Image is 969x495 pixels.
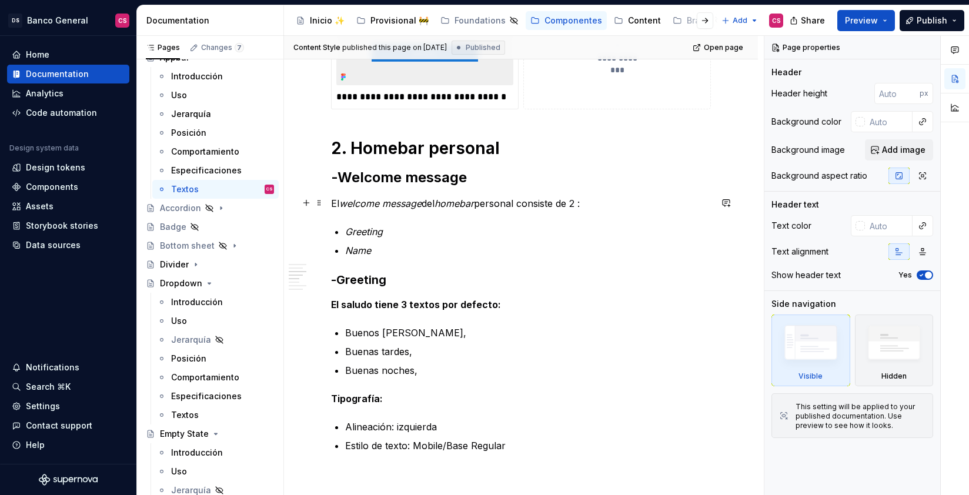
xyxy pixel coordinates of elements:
[291,11,349,30] a: Inicio ✨
[898,270,912,280] label: Yes
[8,14,22,28] div: DS
[152,293,279,312] a: Introducción
[146,15,279,26] div: Documentation
[345,439,711,453] p: Estilo de texto: Mobile/Base Regular
[26,239,81,251] div: Data sources
[345,420,711,434] p: Alineación: izquierda
[865,111,913,132] input: Auto
[733,16,747,25] span: Add
[152,368,279,387] a: Comportamiento
[7,377,129,396] button: Search ⌘K
[26,162,85,173] div: Design tokens
[882,144,925,156] span: Add image
[201,43,244,52] div: Changes
[26,49,49,61] div: Home
[628,15,661,26] div: Content
[152,443,279,462] a: Introducción
[7,216,129,235] a: Storybook stories
[855,315,934,386] div: Hidden
[874,83,920,104] input: Auto
[7,158,129,177] a: Design tokens
[331,272,711,288] h3: -Greeting
[171,466,187,477] div: Uso
[771,66,801,78] div: Header
[39,474,98,486] svg: Supernova Logo
[171,372,239,383] div: Comportamiento
[152,86,279,105] a: Uso
[331,299,501,310] strong: El saludo tiene 3 textos por defecto:
[342,43,447,52] div: published this page on [DATE]
[291,9,716,32] div: Page tree
[152,180,279,199] a: TextosCS
[152,349,279,368] a: Posición
[771,144,845,156] div: Background image
[7,358,129,377] button: Notifications
[141,274,279,293] a: Dropdown
[455,15,506,26] div: Foundations
[171,108,211,120] div: Jerarquía
[2,8,134,33] button: DSBanco GeneralCS
[7,45,129,64] a: Home
[7,103,129,122] a: Code automation
[26,400,60,412] div: Settings
[331,168,711,187] h2: -Welcome message
[26,200,54,212] div: Assets
[171,334,211,346] div: Jerarquía
[436,11,523,30] a: Foundations
[881,372,907,381] div: Hidden
[609,11,666,30] a: Content
[7,197,129,216] a: Assets
[141,236,279,255] a: Bottom sheet
[26,88,64,99] div: Analytics
[7,84,129,103] a: Analytics
[26,439,45,451] div: Help
[266,183,273,195] div: CS
[171,390,242,402] div: Especificaciones
[293,43,340,52] span: Content Style
[26,362,79,373] div: Notifications
[171,127,206,139] div: Posición
[689,39,749,56] a: Open page
[704,43,743,52] span: Open page
[26,181,78,193] div: Components
[26,107,97,119] div: Code automation
[845,15,878,26] span: Preview
[152,330,279,349] a: Jerarquía
[171,447,223,459] div: Introducción
[7,178,129,196] a: Components
[152,123,279,142] a: Posición
[345,345,711,359] p: Buenas tardes,
[7,65,129,83] a: Documentation
[152,312,279,330] a: Uso
[7,236,129,255] a: Data sources
[171,71,223,82] div: Introducción
[771,199,819,210] div: Header text
[171,165,242,176] div: Especificaciones
[171,89,187,101] div: Uso
[345,326,711,340] p: Buenos [PERSON_NAME],
[141,255,279,274] a: Divider
[171,146,239,158] div: Comportamiento
[26,68,89,80] div: Documentation
[171,296,223,308] div: Introducción
[310,15,345,26] div: Inicio ✨
[435,198,474,209] em: homebar
[526,11,607,30] a: Componentes
[771,116,841,128] div: Background color
[171,409,199,421] div: Textos
[160,221,186,233] div: Badge
[718,12,762,29] button: Add
[796,402,925,430] div: This setting will be applied to your published documentation. Use preview to see how it looks.
[152,105,279,123] a: Jerarquía
[141,424,279,443] a: Empty State
[160,240,215,252] div: Bottom sheet
[370,15,429,26] div: Provisional 🚧
[141,199,279,218] a: Accordion
[331,393,383,404] strong: Tipografía:
[7,397,129,416] a: Settings
[668,11,729,30] a: Brand
[544,15,602,26] div: Componentes
[118,16,127,25] div: CS
[26,420,92,432] div: Contact support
